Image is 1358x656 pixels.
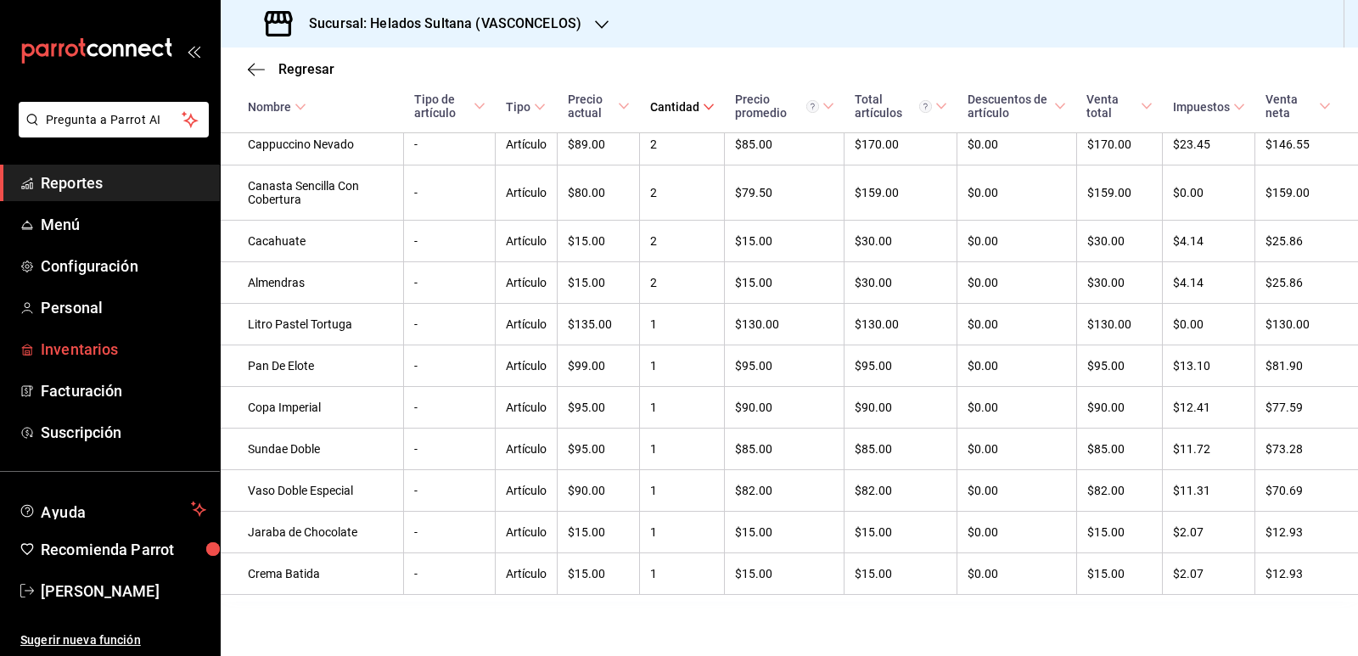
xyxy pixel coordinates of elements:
[404,124,496,165] td: -
[957,124,1077,165] td: $0.00
[957,553,1077,595] td: $0.00
[725,165,845,221] td: $79.50
[496,512,558,553] td: Artículo
[845,553,957,595] td: $15.00
[1163,124,1255,165] td: $23.45
[1265,93,1331,120] span: Venta neta
[496,553,558,595] td: Artículo
[1163,345,1255,387] td: $13.10
[187,44,200,58] button: open_drawer_menu
[41,296,206,319] span: Personal
[506,100,530,114] div: Tipo
[414,93,485,120] span: Tipo de artículo
[1076,124,1163,165] td: $170.00
[221,429,404,470] td: Sundae Doble
[640,429,725,470] td: 1
[640,165,725,221] td: 2
[404,470,496,512] td: -
[725,387,845,429] td: $90.00
[221,470,404,512] td: Vaso Doble Especial
[404,304,496,345] td: -
[1255,262,1358,304] td: $25.86
[404,262,496,304] td: -
[404,221,496,262] td: -
[806,100,819,113] svg: Precio promedio = Total artículos / cantidad
[1265,93,1316,120] div: Venta neta
[506,100,546,114] span: Tipo
[640,387,725,429] td: 1
[496,221,558,262] td: Artículo
[957,512,1077,553] td: $0.00
[221,553,404,595] td: Crema Batida
[558,429,640,470] td: $95.00
[404,429,496,470] td: -
[957,387,1077,429] td: $0.00
[1076,512,1163,553] td: $15.00
[558,470,640,512] td: $90.00
[725,221,845,262] td: $15.00
[496,387,558,429] td: Artículo
[41,580,206,603] span: [PERSON_NAME]
[1076,470,1163,512] td: $82.00
[248,61,334,77] button: Regresar
[845,512,957,553] td: $15.00
[1255,387,1358,429] td: $77.59
[855,93,947,120] span: Total artículos
[1076,165,1163,221] td: $159.00
[725,553,845,595] td: $15.00
[919,100,932,113] svg: El total artículos considera cambios de precios en los artículos así como costos adicionales por ...
[46,111,182,129] span: Pregunta a Parrot AI
[1163,165,1255,221] td: $0.00
[957,429,1077,470] td: $0.00
[1255,165,1358,221] td: $159.00
[404,553,496,595] td: -
[568,93,630,120] span: Precio actual
[640,124,725,165] td: 2
[1173,100,1245,114] span: Impuestos
[725,512,845,553] td: $15.00
[221,387,404,429] td: Copa Imperial
[1076,387,1163,429] td: $90.00
[558,124,640,165] td: $89.00
[278,61,334,77] span: Regresar
[845,221,957,262] td: $30.00
[404,345,496,387] td: -
[1076,262,1163,304] td: $30.00
[558,262,640,304] td: $15.00
[496,345,558,387] td: Artículo
[41,213,206,236] span: Menú
[221,304,404,345] td: Litro Pastel Tortuga
[957,221,1077,262] td: $0.00
[496,470,558,512] td: Artículo
[1173,100,1230,114] div: Impuestos
[568,93,614,120] div: Precio actual
[221,124,404,165] td: Cappuccino Nevado
[41,421,206,444] span: Suscripción
[19,102,209,137] button: Pregunta a Parrot AI
[1255,124,1358,165] td: $146.55
[845,387,957,429] td: $90.00
[968,93,1052,120] div: Descuentos de artículo
[845,470,957,512] td: $82.00
[1255,221,1358,262] td: $25.86
[1163,553,1255,595] td: $2.07
[41,379,206,402] span: Facturación
[496,262,558,304] td: Artículo
[41,538,206,561] span: Recomienda Parrot
[221,165,404,221] td: Canasta Sencilla Con Cobertura
[558,221,640,262] td: $15.00
[221,221,404,262] td: Cacahuate
[1163,429,1255,470] td: $11.72
[650,100,715,114] span: Cantidad
[414,93,470,120] div: Tipo de artículo
[558,553,640,595] td: $15.00
[957,304,1077,345] td: $0.00
[1076,345,1163,387] td: $95.00
[558,387,640,429] td: $95.00
[845,165,957,221] td: $159.00
[640,553,725,595] td: 1
[404,387,496,429] td: -
[640,470,725,512] td: 1
[957,165,1077,221] td: $0.00
[968,93,1067,120] span: Descuentos de artículo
